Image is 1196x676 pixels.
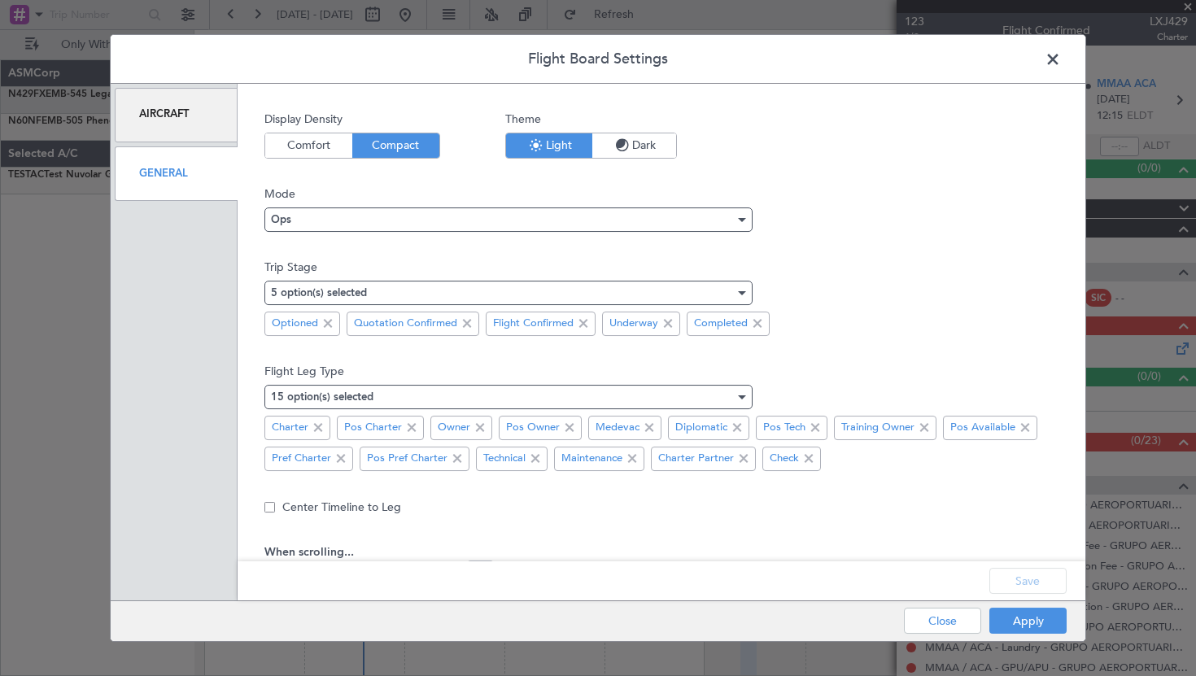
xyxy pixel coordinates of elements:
span: Flight Confirmed [493,316,574,332]
span: Training Owner [841,420,914,436]
span: Pos Pref Charter [367,451,447,467]
span: Diplomatic [675,420,727,436]
span: Charter Partner [658,451,734,467]
button: Apply [989,608,1067,634]
span: Medevac [596,420,639,436]
span: Comfort [265,133,352,158]
span: Pos Tech [763,420,805,436]
label: Center Timeline to Leg [282,499,401,516]
span: When scrolling... [264,544,1059,561]
span: Pref Charter [272,451,331,467]
span: Technical [483,451,526,467]
span: Dark [592,133,676,158]
span: Light [506,133,592,158]
span: Trip Stage [264,259,1059,276]
mat-select-trigger: 5 option(s) selected [271,288,367,299]
span: Compact [352,133,439,158]
span: Pos Owner [506,420,560,436]
button: Close [904,608,981,634]
span: Mode [264,185,1059,203]
span: Display Density [264,111,440,128]
span: Charter [272,420,308,436]
span: Underway [609,316,658,332]
span: Pos Available [950,420,1015,436]
span: Ops [271,215,291,225]
span: Flight Leg Type [264,363,1059,380]
span: Completed [694,316,748,332]
span: Theme [505,111,677,128]
header: Flight Board Settings [111,35,1085,84]
mat-select-trigger: 15 option(s) selected [271,392,373,403]
span: Quotation Confirmed [354,316,457,332]
span: Owner [438,420,470,436]
span: Check [770,451,799,467]
span: Pos Charter [344,420,402,436]
span: Maintenance [561,451,622,467]
span: Optioned [272,316,318,332]
div: Aircraft [115,88,238,142]
div: General [115,146,238,201]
